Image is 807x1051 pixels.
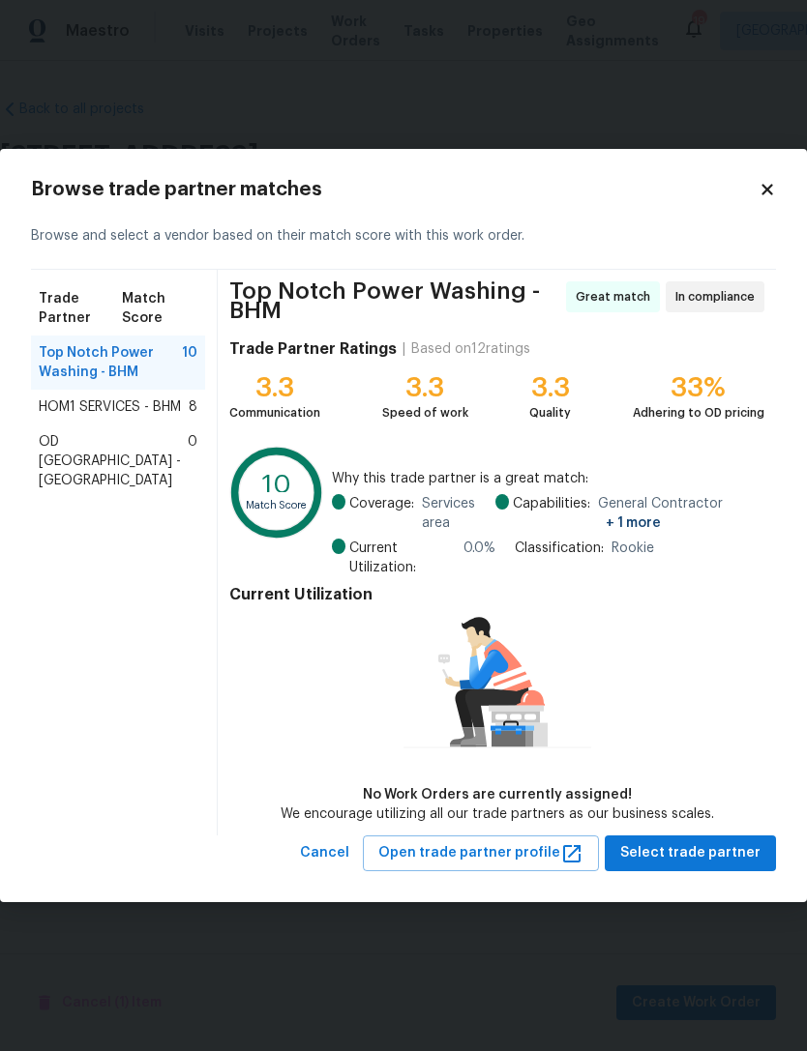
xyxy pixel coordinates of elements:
button: Cancel [292,835,357,871]
span: Capabilities: [513,494,590,533]
span: 0 [188,432,197,490]
div: 33% [633,378,764,397]
span: Current Utilization: [349,539,456,577]
div: Speed of work [382,403,468,423]
span: Great match [576,287,658,307]
h4: Trade Partner Ratings [229,339,397,359]
span: Classification: [515,539,604,558]
span: Cancel [300,841,349,865]
div: 3.3 [529,378,571,397]
h2: Browse trade partner matches [31,180,759,199]
div: 3.3 [229,378,320,397]
span: Trade Partner [39,289,122,328]
div: Quality [529,403,571,423]
span: Top Notch Power Washing - BHM [39,343,182,382]
span: Why this trade partner is a great match: [332,469,764,488]
button: Open trade partner profile [363,835,599,871]
span: In compliance [675,287,762,307]
span: Open trade partner profile [378,841,583,865]
span: Services area [422,494,495,533]
span: 0.0 % [463,539,495,577]
div: No Work Orders are currently assigned! [281,785,714,804]
span: Top Notch Power Washing - BHM [229,281,560,320]
span: Match Score [122,289,197,328]
span: + 1 more [606,516,661,530]
span: General Contractor [598,494,764,533]
span: OD [GEOGRAPHIC_DATA] - [GEOGRAPHIC_DATA] [39,432,188,490]
span: Rookie [612,539,654,558]
div: Adhering to OD pricing [633,403,764,423]
text: 10 [262,472,291,498]
div: Browse and select a vendor based on their match score with this work order. [31,203,776,270]
button: Select trade partner [605,835,776,871]
div: Communication [229,403,320,423]
span: 8 [189,397,197,417]
span: 10 [182,343,197,382]
text: Match Score [246,500,308,511]
span: HOM1 SERVICES - BHM [39,397,181,417]
div: Based on 12 ratings [411,339,530,359]
div: 3.3 [382,378,468,397]
div: We encourage utilizing all our trade partners as our business scales. [281,804,714,824]
span: Select trade partner [620,841,761,865]
span: Coverage: [349,494,414,533]
div: | [397,339,411,359]
h4: Current Utilization [229,585,764,604]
